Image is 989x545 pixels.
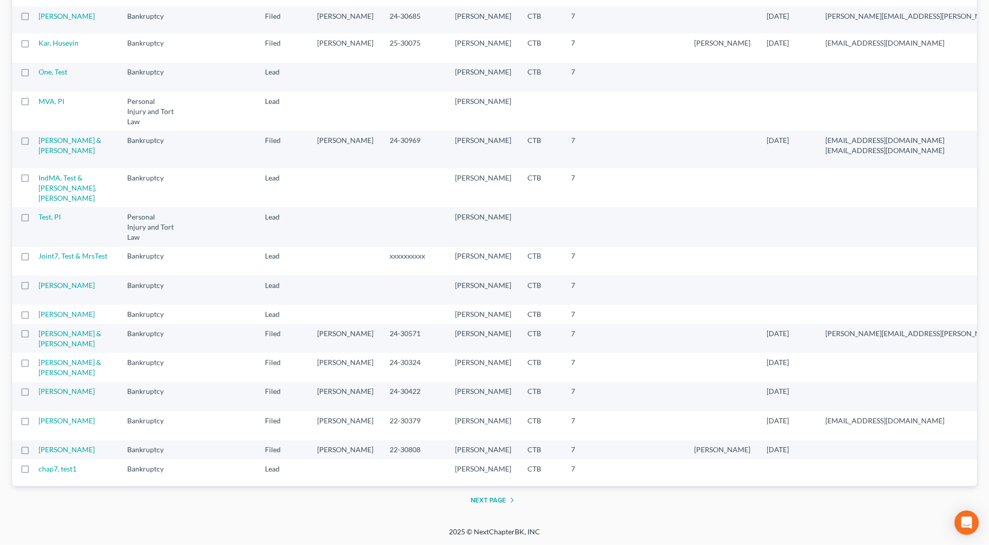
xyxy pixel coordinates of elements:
td: 7 [563,276,614,305]
td: [DATE] [758,411,817,440]
td: Personal Injury and Tort Law [119,92,182,131]
td: CTB [519,459,563,478]
td: [PERSON_NAME] [686,441,758,459]
td: 24-30685 [382,7,447,33]
td: [PERSON_NAME] [309,411,382,440]
a: [PERSON_NAME] [39,310,95,318]
td: [PERSON_NAME] [309,7,382,33]
td: 7 [563,168,614,207]
a: chap7, test1 [39,464,77,473]
td: [PERSON_NAME] [447,247,519,276]
td: 7 [563,131,614,168]
td: 7 [563,353,614,382]
td: Bankruptcy [119,441,182,459]
td: [PERSON_NAME] [447,353,519,382]
td: Filed [257,441,309,459]
td: CTB [519,247,563,276]
td: Bankruptcy [119,324,182,353]
a: Kar, Huseyin [39,39,79,47]
td: CTB [519,441,563,459]
td: Lead [257,305,309,323]
td: Filed [257,382,309,411]
td: 24-30571 [382,324,447,353]
a: IndMA, Test & [PERSON_NAME], [PERSON_NAME] [39,173,96,202]
td: [PERSON_NAME] [447,63,519,92]
td: 22-30379 [382,411,447,440]
td: Personal Injury and Tort Law [119,207,182,246]
td: [DATE] [758,382,817,411]
td: 24-30324 [382,353,447,382]
a: [PERSON_NAME] [39,445,95,454]
td: [PERSON_NAME] [309,33,382,62]
td: [PERSON_NAME] [447,324,519,353]
td: [DATE] [758,441,817,459]
td: Bankruptcy [119,247,182,276]
td: Bankruptcy [119,7,182,33]
td: 7 [563,63,614,92]
td: [PERSON_NAME] [447,411,519,440]
td: Filed [257,33,309,62]
a: [PERSON_NAME] [39,12,95,20]
div: Open Intercom Messenger [955,511,979,535]
td: Bankruptcy [119,276,182,305]
td: CTB [519,63,563,92]
td: Lead [257,63,309,92]
td: [DATE] [758,33,817,62]
td: CTB [519,33,563,62]
a: One, Test [39,67,67,76]
td: Lead [257,168,309,207]
td: Filed [257,411,309,440]
td: 7 [563,33,614,62]
td: [PERSON_NAME] [447,459,519,478]
td: [PERSON_NAME] [447,441,519,459]
td: [PERSON_NAME] [309,131,382,168]
a: [PERSON_NAME] [39,281,95,289]
td: [PERSON_NAME] [686,33,758,62]
a: [PERSON_NAME] [39,416,95,425]
td: [PERSON_NAME] [447,131,519,168]
td: xxxxxxxxxx [382,247,447,276]
td: [PERSON_NAME] [309,441,382,459]
td: CTB [519,353,563,382]
td: CTB [519,305,563,323]
td: [DATE] [758,7,817,33]
a: [PERSON_NAME] [39,387,95,395]
td: 7 [563,441,614,459]
td: [DATE] [758,131,817,168]
a: Joint7, Test & MrsTest [39,251,107,260]
td: 7 [563,305,614,323]
td: Lead [257,459,309,478]
td: 22-30808 [382,441,447,459]
td: Bankruptcy [119,131,182,168]
td: [PERSON_NAME] [309,324,382,353]
td: CTB [519,131,563,168]
td: Bankruptcy [119,411,182,440]
td: [PERSON_NAME] [447,168,519,207]
td: [PERSON_NAME] [447,7,519,33]
td: CTB [519,168,563,207]
td: 7 [563,411,614,440]
td: CTB [519,276,563,305]
td: [PERSON_NAME] [309,353,382,382]
td: [PERSON_NAME] [447,92,519,131]
td: CTB [519,411,563,440]
td: Bankruptcy [119,63,182,92]
td: Bankruptcy [119,33,182,62]
td: [PERSON_NAME] [447,305,519,323]
td: Bankruptcy [119,353,182,382]
td: [PERSON_NAME] [447,382,519,411]
td: Lead [257,247,309,276]
td: CTB [519,382,563,411]
td: [DATE] [758,324,817,353]
td: 7 [563,324,614,353]
td: [PERSON_NAME] [309,382,382,411]
td: 24-30969 [382,131,447,168]
a: MVA, PI [39,97,64,105]
td: CTB [519,7,563,33]
td: Bankruptcy [119,382,182,411]
td: Filed [257,7,309,33]
td: 7 [563,7,614,33]
td: CTB [519,324,563,353]
a: [PERSON_NAME] & [PERSON_NAME] [39,329,101,348]
td: Bankruptcy [119,168,182,207]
